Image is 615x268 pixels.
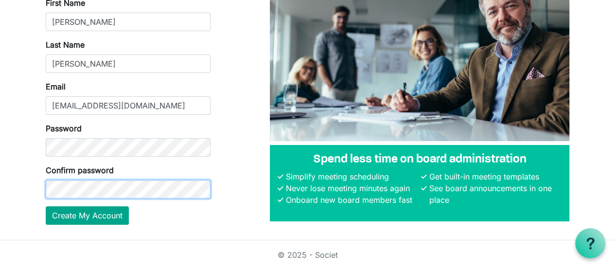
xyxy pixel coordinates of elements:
label: Email [46,81,66,92]
a: © 2025 - Societ [278,250,338,260]
label: Confirm password [46,164,114,176]
li: Never lose meeting minutes again [283,182,419,194]
button: Create My Account [46,206,129,225]
h4: Spend less time on board administration [278,153,562,167]
li: Get built-in meeting templates [426,171,562,182]
li: Onboard new board members fast [283,194,419,206]
li: Simplify meeting scheduling [283,171,419,182]
label: Last Name [46,39,85,51]
li: See board announcements in one place [426,182,562,206]
label: Password [46,123,82,134]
